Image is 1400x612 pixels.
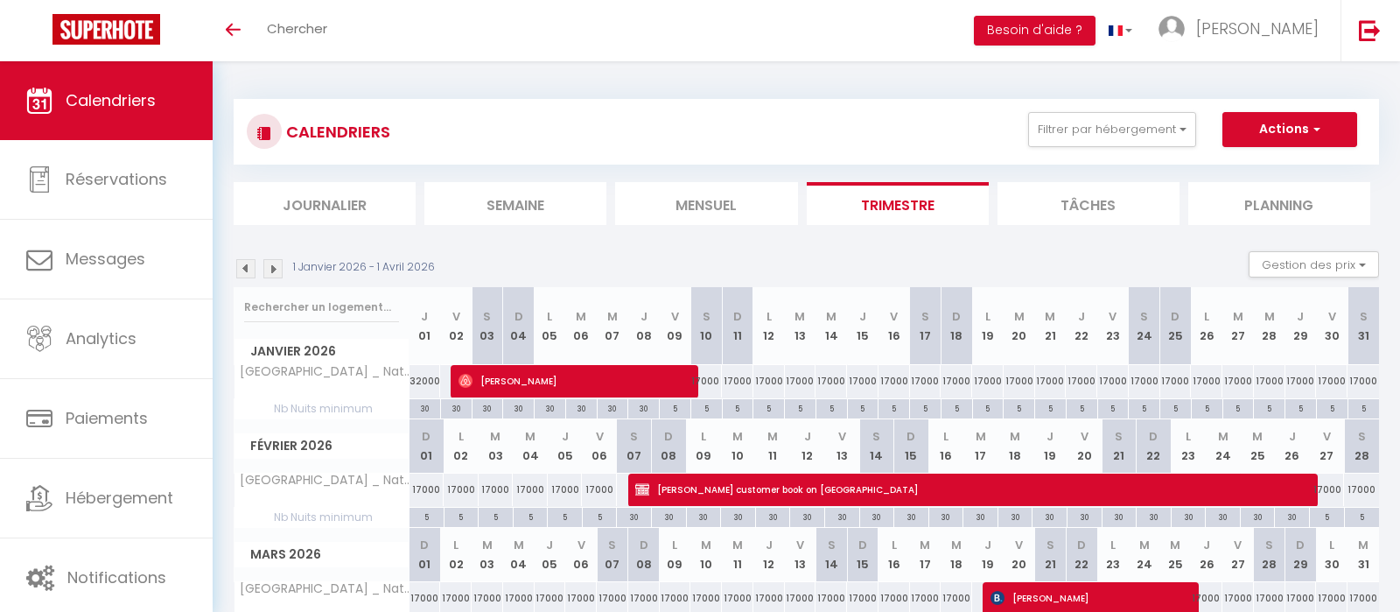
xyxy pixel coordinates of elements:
[635,473,1244,506] span: [PERSON_NAME] customer book on [GEOGRAPHIC_DATA]
[546,537,553,553] abbr: J
[444,474,479,506] div: 17000
[1067,419,1102,473] th: 20
[872,428,880,445] abbr: S
[1285,287,1317,365] th: 29
[1186,428,1191,445] abbr: L
[513,419,548,473] th: 04
[421,308,428,325] abbr: J
[941,365,972,397] div: 17000
[1066,287,1097,365] th: 22
[723,399,753,416] div: 5
[1045,308,1055,325] abbr: M
[513,474,548,506] div: 17000
[1035,528,1067,581] th: 21
[972,287,1004,365] th: 19
[1203,537,1210,553] abbr: J
[1234,537,1242,553] abbr: V
[963,419,998,473] th: 17
[440,287,472,365] th: 02
[1222,528,1254,581] th: 27
[1066,528,1097,581] th: 22
[472,287,503,365] th: 03
[1316,287,1347,365] th: 30
[894,508,928,524] div: 30
[617,419,652,473] th: 07
[514,537,524,553] abbr: M
[790,419,825,473] th: 12
[1222,112,1357,147] button: Actions
[732,537,743,553] abbr: M
[1109,308,1116,325] abbr: V
[483,308,491,325] abbr: S
[1129,365,1160,397] div: 17000
[479,508,513,524] div: 5
[1067,399,1097,416] div: 5
[548,474,583,506] div: 17000
[1032,419,1067,473] th: 19
[1249,251,1379,278] button: Gestion des prix
[293,259,435,276] p: 1 Janvier 2026 - 1 Avril 2026
[1192,399,1222,416] div: 5
[1129,399,1159,416] div: 5
[824,419,859,473] th: 13
[1275,419,1310,473] th: 26
[660,287,691,365] th: 09
[878,365,910,397] div: 17000
[565,528,597,581] th: 06
[535,399,565,416] div: 30
[878,528,910,581] th: 16
[409,474,444,506] div: 17000
[1137,419,1172,473] th: 22
[690,528,722,581] th: 10
[1097,528,1129,581] th: 23
[1004,365,1035,397] div: 17000
[444,508,479,524] div: 5
[985,308,990,325] abbr: L
[920,537,930,553] abbr: M
[660,528,691,581] th: 09
[472,528,503,581] th: 03
[1172,508,1206,524] div: 30
[1328,308,1336,325] abbr: V
[1004,399,1034,416] div: 5
[444,419,479,473] th: 02
[785,365,816,397] div: 17000
[753,365,785,397] div: 17000
[1254,399,1284,416] div: 5
[628,287,660,365] th: 08
[503,399,534,416] div: 30
[858,537,867,553] abbr: D
[753,399,784,416] div: 5
[1285,365,1317,397] div: 17000
[565,287,597,365] th: 06
[672,537,677,553] abbr: L
[598,399,628,416] div: 30
[66,168,167,190] span: Réservations
[1160,528,1192,581] th: 25
[825,508,859,524] div: 30
[66,327,136,349] span: Analytics
[691,399,722,416] div: 5
[234,339,409,364] span: Janvier 2026
[753,528,785,581] th: 12
[597,528,628,581] th: 07
[974,16,1095,46] button: Besoin d'aide ?
[577,537,585,553] abbr: V
[1310,474,1345,506] div: 17000
[910,365,941,397] div: 17000
[1191,528,1222,581] th: 26
[847,287,878,365] th: 15
[794,308,805,325] abbr: M
[796,537,804,553] abbr: V
[583,508,617,524] div: 5
[859,419,894,473] th: 14
[755,419,790,473] th: 11
[1077,537,1086,553] abbr: D
[703,308,710,325] abbr: S
[66,407,148,429] span: Paiements
[66,487,173,509] span: Hébergement
[826,308,836,325] abbr: M
[1317,399,1347,416] div: 5
[1014,308,1025,325] abbr: M
[582,474,617,506] div: 17000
